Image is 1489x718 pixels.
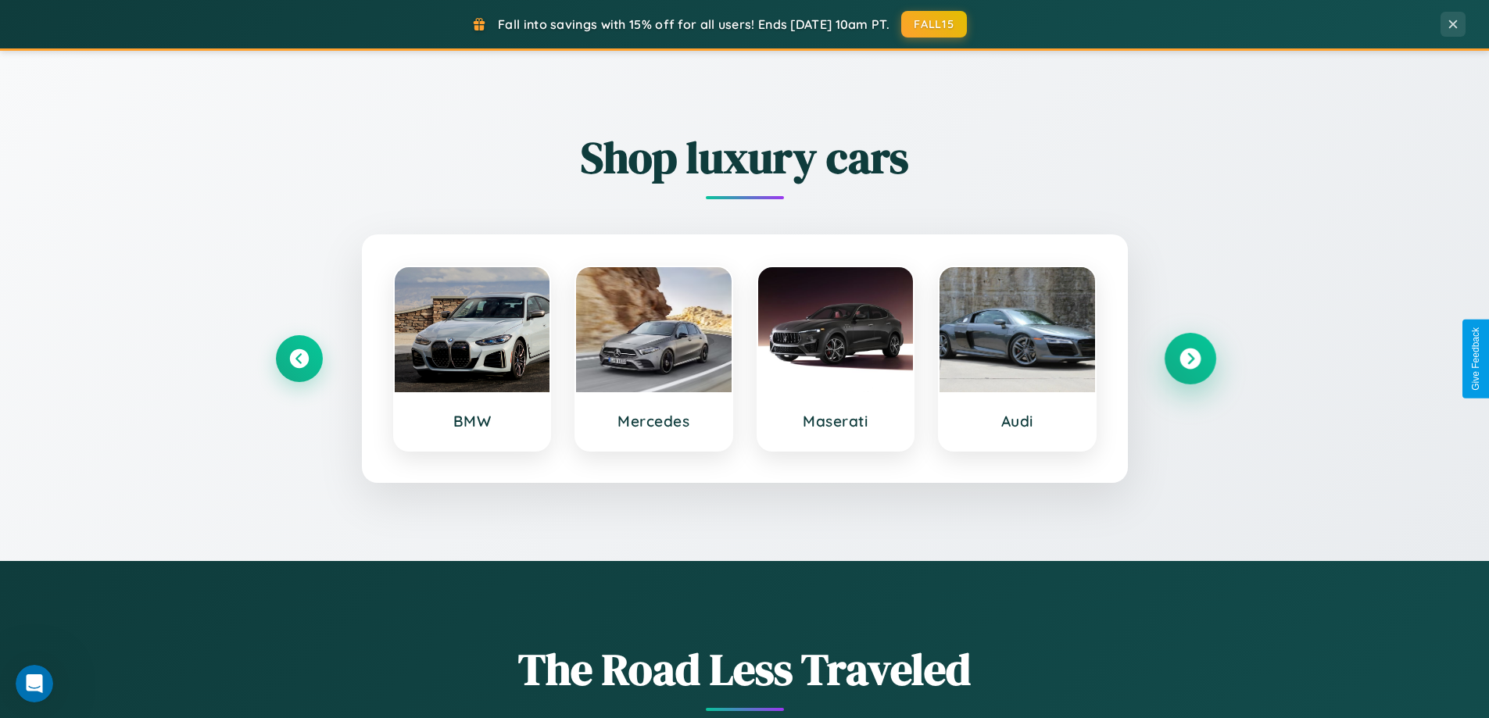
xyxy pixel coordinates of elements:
[16,665,53,702] iframe: Intercom live chat
[592,412,716,430] h3: Mercedes
[498,16,889,32] span: Fall into savings with 15% off for all users! Ends [DATE] 10am PT.
[901,11,967,38] button: FALL15
[1470,327,1481,391] div: Give Feedback
[955,412,1079,430] h3: Audi
[774,412,898,430] h3: Maserati
[410,412,535,430] h3: BMW
[276,639,1214,699] h1: The Road Less Traveled
[276,127,1214,188] h2: Shop luxury cars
